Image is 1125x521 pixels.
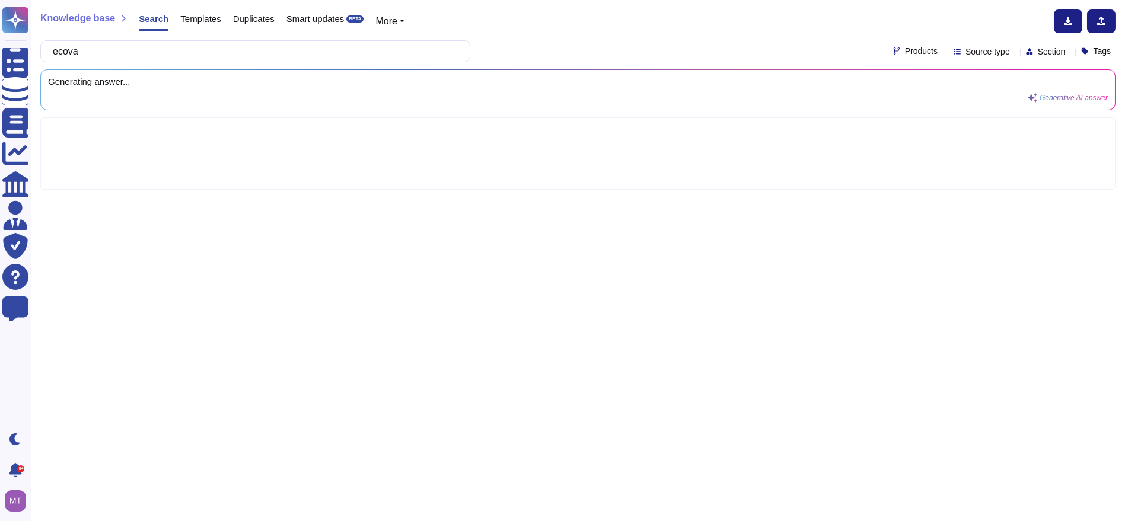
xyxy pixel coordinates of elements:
[905,47,938,55] span: Products
[375,16,397,26] span: More
[2,488,34,514] button: user
[1038,47,1066,56] span: Section
[346,15,364,23] div: BETA
[375,14,404,28] button: More
[40,14,115,23] span: Knowledge base
[139,14,168,23] span: Search
[17,465,24,472] div: 9+
[1093,47,1111,55] span: Tags
[233,14,275,23] span: Duplicates
[180,14,221,23] span: Templates
[48,77,1108,86] span: Generating answer...
[965,47,1010,56] span: Source type
[5,490,26,512] img: user
[47,41,458,62] input: Search a question or template...
[1040,94,1108,101] span: Generative AI answer
[286,14,345,23] span: Smart updates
